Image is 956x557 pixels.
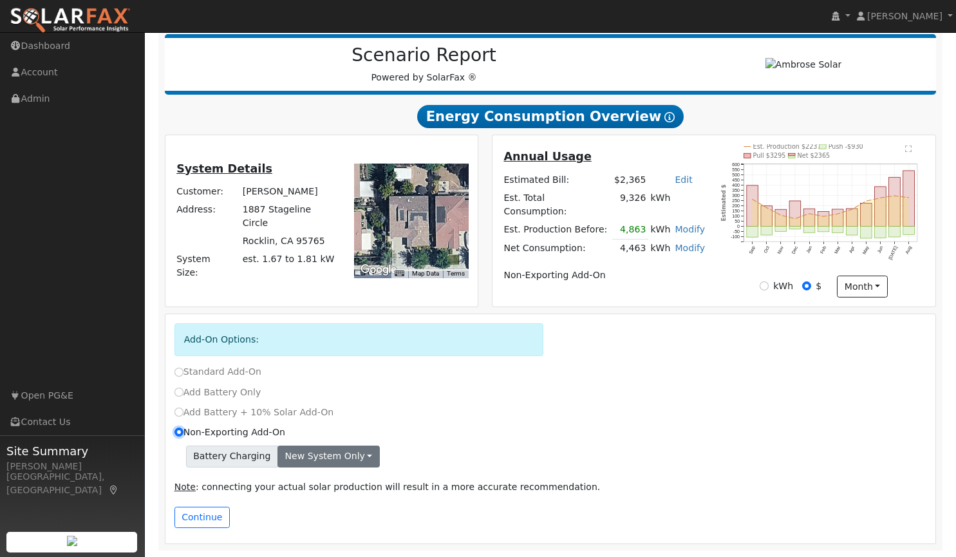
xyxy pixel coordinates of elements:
[731,234,740,240] text: -100
[503,150,591,163] u: Annual Usage
[174,428,183,437] input: Non-Exporting Add-On
[903,171,915,227] rect: onclick=""
[186,446,278,467] span: Battery Charging
[803,227,815,233] rect: onclick=""
[905,145,912,153] text: 
[732,209,740,214] text: 150
[851,209,853,211] circle: onclick=""
[889,227,901,237] rect: onclick=""
[6,470,138,497] div: [GEOGRAPHIC_DATA], [GEOGRAPHIC_DATA]
[763,245,771,254] text: Oct
[818,227,829,232] rect: onclick=""
[798,152,830,159] text: Net $2365
[791,245,799,255] text: Dec
[10,7,131,34] img: SolarFax
[789,227,801,229] rect: onclick=""
[675,175,692,185] a: Edit
[67,536,77,546] img: retrieve
[903,227,915,235] rect: onclick=""
[780,214,782,216] circle: onclick=""
[240,232,340,250] td: Rocklin, CA 95765
[747,227,758,238] rect: onclick=""
[108,485,120,495] a: Map
[867,11,942,21] span: [PERSON_NAME]
[664,112,675,122] i: Show Help
[775,227,787,232] rect: onclick=""
[888,245,899,261] text: [DATE]
[832,209,843,227] rect: onclick=""
[802,281,811,290] input: $
[732,198,740,203] text: 250
[174,365,261,379] label: Standard Add-On
[357,261,400,278] a: Open this area in Google Maps (opens a new window)
[675,243,705,253] a: Modify
[732,188,740,193] text: 350
[357,261,400,278] img: Google
[174,388,183,397] input: Add Battery Only
[732,162,740,167] text: 600
[612,239,648,258] td: 4,463
[417,105,684,128] span: Energy Consumption Overview
[412,269,439,278] button: Map Data
[816,279,821,293] label: $
[243,254,335,264] span: est. 1.67 to 1.81 kW
[447,270,465,277] a: Terms (opens in new tab)
[875,187,886,227] rect: onclick=""
[732,167,740,173] text: 550
[178,44,670,66] h2: Scenario Report
[732,178,740,183] text: 450
[171,44,677,84] div: Powered by SolarFax ®
[809,213,811,215] circle: onclick=""
[776,245,785,255] text: Nov
[174,406,334,419] label: Add Battery + 10% Solar Add-On
[789,201,801,227] rect: onclick=""
[174,368,183,377] input: Standard Add-On
[753,152,785,159] text: Pull $3295
[879,197,881,199] circle: onclick=""
[733,229,740,234] text: -50
[735,219,740,224] text: 50
[760,281,769,290] input: kWh
[6,460,138,473] div: [PERSON_NAME]
[732,173,740,178] text: 500
[805,245,813,254] text: Jan
[501,220,612,239] td: Est. Production Before:
[501,239,612,258] td: Net Consumption:
[648,189,708,220] td: kWh
[176,162,272,175] u: System Details
[794,218,796,220] circle: onclick=""
[737,224,740,229] text: 0
[865,200,867,202] circle: onclick=""
[612,220,648,239] td: 4,863
[174,200,241,232] td: Address:
[174,323,544,356] div: Add-On Options:
[174,182,241,200] td: Customer:
[765,58,842,71] img: Ambrose Solar
[837,213,839,215] circle: onclick=""
[748,245,756,255] text: Sep
[174,386,261,399] label: Add Battery Only
[501,189,612,220] td: Est. Total Consumption:
[761,206,773,227] rect: onclick=""
[848,245,856,254] text: Apr
[612,171,648,189] td: $2,365
[775,209,787,226] rect: onclick=""
[240,182,340,200] td: [PERSON_NAME]
[803,209,815,226] rect: onclick=""
[908,197,910,199] circle: onclick=""
[862,245,870,256] text: May
[753,143,821,150] text: Est. Production $2237
[675,224,705,234] a: Modify
[174,250,241,282] td: System Size:
[732,193,740,198] text: 300
[751,198,753,200] circle: onclick=""
[732,214,740,219] text: 100
[648,220,673,239] td: kWh
[834,245,842,255] text: Mar
[174,482,601,492] span: : connecting your actual solar production will result in a more accurate recommendation.
[829,143,863,150] text: Push -$930
[765,207,767,209] circle: onclick=""
[832,227,843,233] rect: onclick=""
[240,250,340,282] td: System Size
[277,446,380,467] button: New system only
